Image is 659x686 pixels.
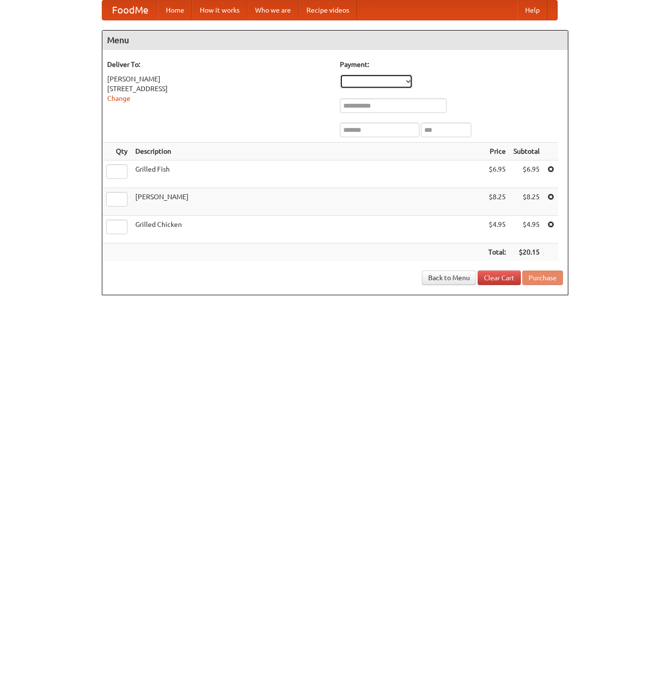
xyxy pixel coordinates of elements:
td: [PERSON_NAME] [131,188,484,216]
td: $4.95 [510,216,544,243]
div: [STREET_ADDRESS] [107,84,330,94]
th: Total: [484,243,510,261]
a: FoodMe [102,0,158,20]
a: Back to Menu [422,271,476,285]
th: Qty [102,143,131,160]
th: Description [131,143,484,160]
h5: Payment: [340,60,563,69]
td: $6.95 [484,160,510,188]
td: $8.25 [510,188,544,216]
div: [PERSON_NAME] [107,74,330,84]
a: Who we are [247,0,299,20]
th: Price [484,143,510,160]
td: $4.95 [484,216,510,243]
a: Change [107,95,130,102]
th: Subtotal [510,143,544,160]
a: Home [158,0,192,20]
h5: Deliver To: [107,60,330,69]
td: Grilled Fish [131,160,484,188]
a: Recipe videos [299,0,357,20]
td: $8.25 [484,188,510,216]
h4: Menu [102,31,568,50]
a: Help [517,0,547,20]
button: Purchase [522,271,563,285]
a: Clear Cart [478,271,521,285]
td: $6.95 [510,160,544,188]
th: $20.15 [510,243,544,261]
td: Grilled Chicken [131,216,484,243]
a: How it works [192,0,247,20]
